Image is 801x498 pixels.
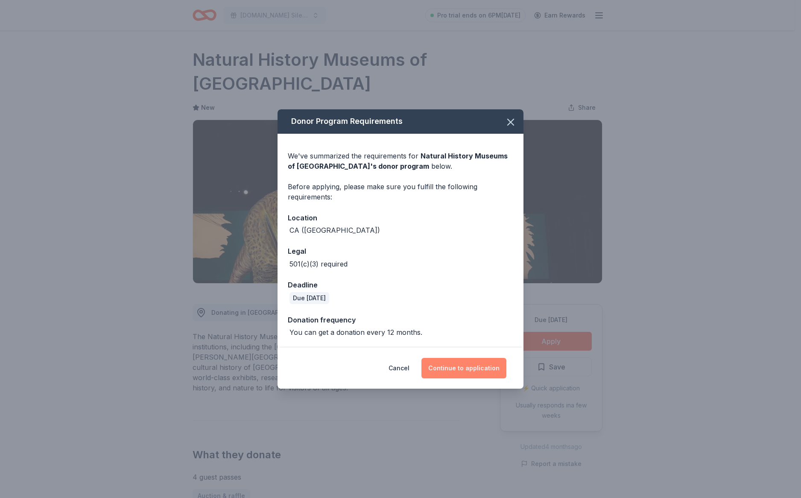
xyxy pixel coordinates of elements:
[288,212,513,223] div: Location
[389,358,409,378] button: Cancel
[289,292,329,304] div: Due [DATE]
[421,358,506,378] button: Continue to application
[288,182,513,202] div: Before applying, please make sure you fulfill the following requirements:
[278,109,523,134] div: Donor Program Requirements
[288,151,513,171] div: We've summarized the requirements for below.
[289,327,422,337] div: You can get a donation every 12 months.
[288,279,513,290] div: Deadline
[289,225,380,235] div: CA ([GEOGRAPHIC_DATA])
[288,246,513,257] div: Legal
[289,259,348,269] div: 501(c)(3) required
[288,314,513,325] div: Donation frequency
